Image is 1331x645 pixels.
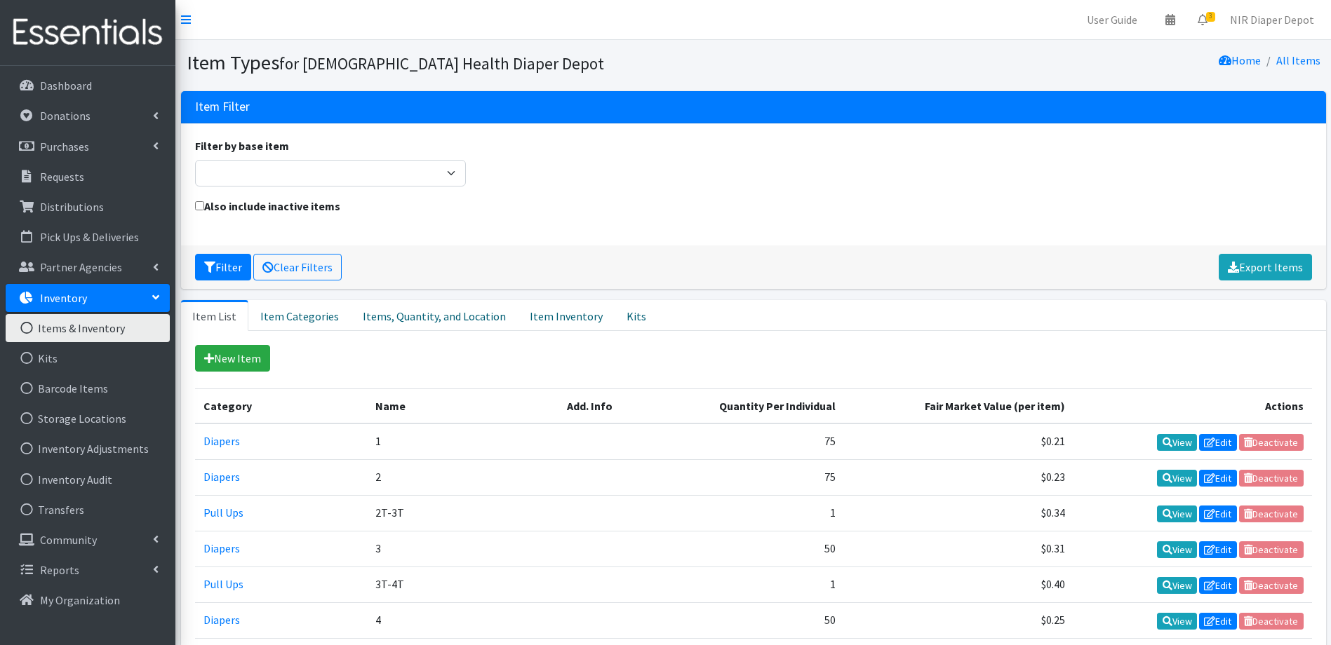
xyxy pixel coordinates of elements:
[351,300,518,331] a: Items, Quantity, and Location
[844,531,1074,566] td: $0.31
[1157,434,1197,451] a: View
[253,254,342,280] a: Clear Filters
[6,344,170,372] a: Kits
[6,466,170,494] a: Inventory Audit
[203,613,240,627] a: Diapers
[6,223,170,251] a: Pick Ups & Deliveries
[844,388,1074,423] th: Fair Market Value (per item)
[40,533,97,547] p: Community
[844,423,1074,460] td: $0.21
[367,423,559,460] td: 1
[6,193,170,221] a: Distributions
[1199,613,1237,630] a: Edit
[195,198,340,215] label: Also include inactive items
[6,526,170,554] a: Community
[6,586,170,614] a: My Organization
[6,284,170,312] a: Inventory
[1157,577,1197,594] a: View
[1076,6,1149,34] a: User Guide
[203,577,243,591] a: Pull Ups
[40,79,92,93] p: Dashboard
[1157,470,1197,487] a: View
[195,345,270,372] a: New Item
[1157,505,1197,522] a: View
[1199,541,1237,558] a: Edit
[1199,434,1237,451] a: Edit
[1219,53,1261,67] a: Home
[203,505,243,520] a: Pull Ups
[195,137,289,154] label: Filter by base item
[195,254,251,280] button: Filter
[6,102,170,130] a: Donations
[367,388,559,423] th: Name
[203,470,240,484] a: Diapers
[844,495,1074,531] td: $0.34
[195,388,367,423] th: Category
[40,200,104,214] p: Distributions
[844,567,1074,603] td: $0.40
[1199,470,1237,487] a: Edit
[1206,12,1215,22] span: 3
[1219,254,1312,280] a: Export Items
[650,388,844,423] th: Quantity Per Individual
[559,388,650,423] th: Add. Info
[279,53,604,74] small: for [DEMOGRAPHIC_DATA] Health Diaper Depot
[6,556,170,584] a: Reports
[1186,6,1219,34] a: 3
[1199,577,1237,594] a: Edit
[1276,53,1320,67] a: All Items
[367,567,559,603] td: 3T-4T
[650,531,844,566] td: 50
[40,260,122,274] p: Partner Agencies
[6,253,170,281] a: Partner Agencies
[650,459,844,495] td: 75
[6,163,170,191] a: Requests
[40,593,120,607] p: My Organization
[6,9,170,56] img: HumanEssentials
[40,291,87,305] p: Inventory
[203,541,240,555] a: Diapers
[1157,541,1197,558] a: View
[40,563,79,577] p: Reports
[203,434,240,448] a: Diapers
[6,133,170,161] a: Purchases
[40,109,91,123] p: Donations
[650,495,844,531] td: 1
[650,423,844,460] td: 75
[187,50,749,75] h1: Item Types
[1199,505,1237,522] a: Edit
[1157,613,1197,630] a: View
[6,496,170,524] a: Transfers
[6,374,170,402] a: Barcode Items
[6,405,170,433] a: Storage Locations
[181,300,248,331] a: Item List
[40,140,89,154] p: Purchases
[40,170,84,184] p: Requests
[6,72,170,100] a: Dashboard
[367,495,559,531] td: 2T-3T
[1074,388,1311,423] th: Actions
[367,459,559,495] td: 2
[6,314,170,342] a: Items & Inventory
[195,201,204,210] input: Also include inactive items
[650,567,844,603] td: 1
[1219,6,1325,34] a: NIR Diaper Depot
[518,300,615,331] a: Item Inventory
[844,459,1074,495] td: $0.23
[40,230,139,244] p: Pick Ups & Deliveries
[650,603,844,639] td: 50
[615,300,658,331] a: Kits
[195,100,250,114] h3: Item Filter
[6,435,170,463] a: Inventory Adjustments
[367,531,559,566] td: 3
[367,603,559,639] td: 4
[248,300,351,331] a: Item Categories
[844,603,1074,639] td: $0.25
